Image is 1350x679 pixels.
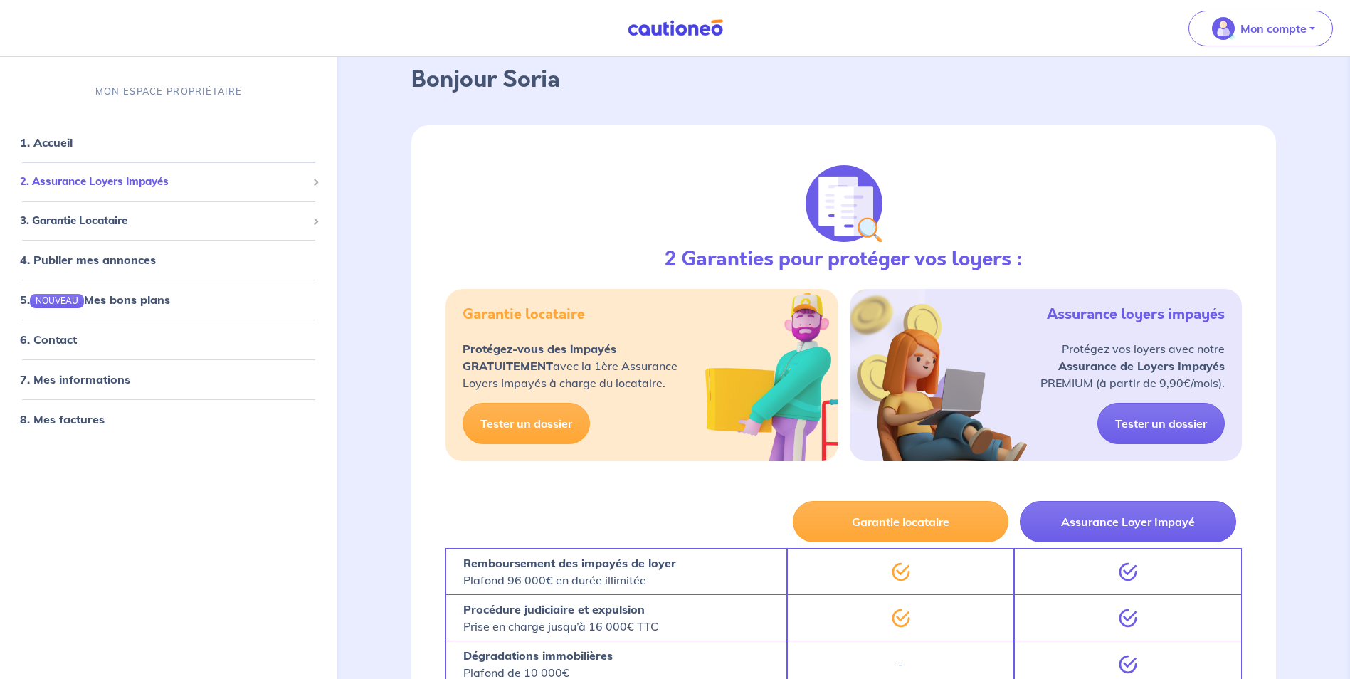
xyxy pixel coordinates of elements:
[6,366,332,394] div: 7. Mes informations
[1020,501,1236,542] button: Assurance Loyer Impayé
[1212,17,1235,40] img: illu_account_valid_menu.svg
[20,136,73,150] a: 1. Accueil
[463,601,658,635] p: Prise en charge jusqu’à 16 000€ TTC
[411,63,1276,97] p: Bonjour Soria
[463,342,616,373] strong: Protégez-vous des impayés GRATUITEMENT
[20,333,77,347] a: 6. Contact
[463,602,645,616] strong: Procédure judiciaire et expulsion
[20,293,170,307] a: 5.NOUVEAUMes bons plans
[1097,403,1225,444] a: Tester un dossier
[20,413,105,427] a: 8. Mes factures
[463,340,677,391] p: avec la 1ère Assurance Loyers Impayés à charge du locataire.
[1040,340,1225,391] p: Protégez vos loyers avec notre PREMIUM (à partir de 9,90€/mois).
[463,648,613,663] strong: Dégradations immobilières
[6,129,332,157] div: 1. Accueil
[463,556,676,570] strong: Remboursement des impayés de loyer
[806,165,882,242] img: justif-loupe
[6,326,332,354] div: 6. Contact
[463,554,676,589] p: Plafond 96 000€ en durée illimitée
[665,248,1023,272] h3: 2 Garanties pour protéger vos loyers :
[6,406,332,434] div: 8. Mes factures
[20,213,307,229] span: 3. Garantie Locataire
[463,306,585,323] h5: Garantie locataire
[20,174,307,191] span: 2. Assurance Loyers Impayés
[1240,20,1307,37] p: Mon compte
[6,169,332,196] div: 2. Assurance Loyers Impayés
[1047,306,1225,323] h5: Assurance loyers impayés
[6,286,332,315] div: 5.NOUVEAUMes bons plans
[20,373,130,387] a: 7. Mes informations
[1188,11,1333,46] button: illu_account_valid_menu.svgMon compte
[793,501,1009,542] button: Garantie locataire
[622,19,729,37] img: Cautioneo
[6,207,332,235] div: 3. Garantie Locataire
[95,85,242,98] p: MON ESPACE PROPRIÉTAIRE
[1058,359,1225,373] strong: Assurance de Loyers Impayés
[463,403,590,444] a: Tester un dossier
[20,253,156,268] a: 4. Publier mes annonces
[6,246,332,275] div: 4. Publier mes annonces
